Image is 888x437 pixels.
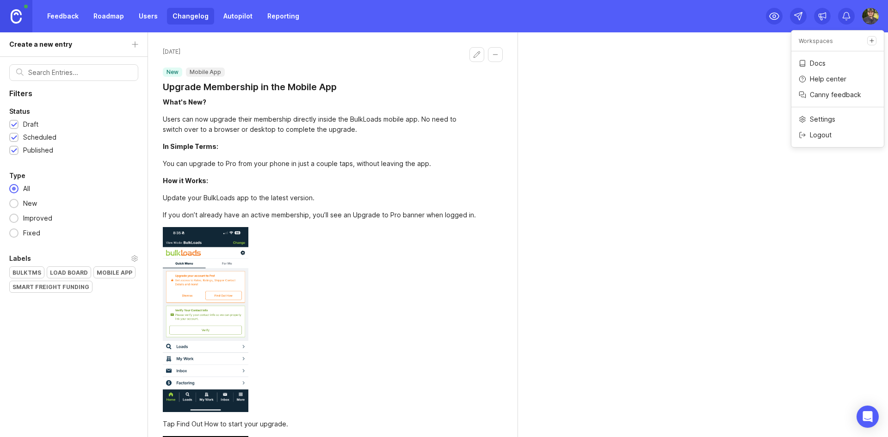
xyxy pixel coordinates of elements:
[163,142,218,150] div: In Simple Terms:
[867,36,876,45] a: Create a new workspace
[163,210,477,220] div: If you don’t already have an active membership, you’ll see an Upgrade to Pro banner when logged in.
[11,9,22,24] img: Canny Home
[133,8,163,25] a: Users
[9,253,31,264] div: Labels
[190,68,221,76] p: Mobile App
[810,90,861,99] p: Canny feedback
[857,406,879,428] div: Open Intercom Messenger
[10,281,92,292] div: Smart Freight Funding
[47,267,91,278] div: Load Board
[9,39,72,49] div: Create a new entry
[42,8,84,25] a: Feedback
[28,68,131,78] input: Search Entries...
[862,8,879,25] img: Tyler
[163,227,248,412] img: IMG_9804
[163,114,477,135] div: Users can now upgrade their membership directly inside the BulkLoads mobile app. No need to switc...
[791,56,884,71] a: Docs
[23,145,53,155] div: Published
[18,184,35,194] div: All
[810,115,835,124] p: Settings
[163,419,477,429] div: Tap Find Out How to start your upgrade.
[163,47,180,56] span: [DATE]
[10,267,44,278] div: BulkTMS
[9,170,25,181] div: Type
[791,87,884,102] a: Canny feedback
[166,68,179,76] p: new
[791,112,884,127] a: Settings
[810,130,832,140] p: Logout
[18,213,57,223] div: Improved
[791,72,884,86] a: Help center
[18,228,45,238] div: Fixed
[9,106,30,117] div: Status
[163,98,206,106] div: What's New?
[810,74,846,84] p: Help center
[94,267,135,278] div: Mobile App
[262,8,305,25] a: Reporting
[23,132,56,142] div: Scheduled
[23,119,38,129] div: Draft
[218,8,258,25] a: Autopilot
[810,59,826,68] p: Docs
[163,159,477,169] div: You can upgrade to Pro from your phone in just a couple taps, without leaving the app.
[88,8,129,25] a: Roadmap
[18,198,42,209] div: New
[167,8,214,25] a: Changelog
[163,177,208,185] div: How it Works:
[799,37,833,45] p: Workspaces
[163,193,477,203] div: Update your BulkLoads app to the latest version.
[163,80,337,93] a: Upgrade Membership in the Mobile App
[488,47,503,62] button: Collapse changelog entry
[469,47,484,62] button: Edit changelog entry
